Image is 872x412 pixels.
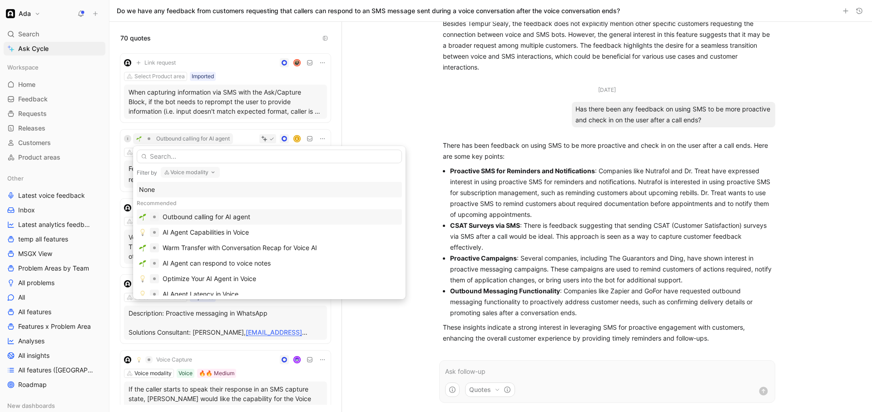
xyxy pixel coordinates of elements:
div: Filter by [137,169,157,176]
div: AI Agent Latency in Voice [163,289,238,300]
img: 🌱 [139,244,146,251]
img: 💡 [139,291,146,298]
div: AI Agent can respond to voice notes [163,258,271,269]
img: 🌱 [139,213,146,221]
button: Voice modality [161,167,220,178]
div: Warm Transfer with Conversation Recap for Voice AI [163,242,317,253]
img: 🌱 [139,260,146,267]
div: Recommended [137,197,402,209]
img: 💡 [139,275,146,282]
input: Search... [137,150,402,163]
div: Optimize Your AI Agent in Voice [163,273,256,284]
div: AI Agent Capabilities in Voice [163,227,249,238]
img: 💡 [139,229,146,236]
div: Outbound calling for AI agent [163,211,250,222]
div: None [139,184,400,195]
